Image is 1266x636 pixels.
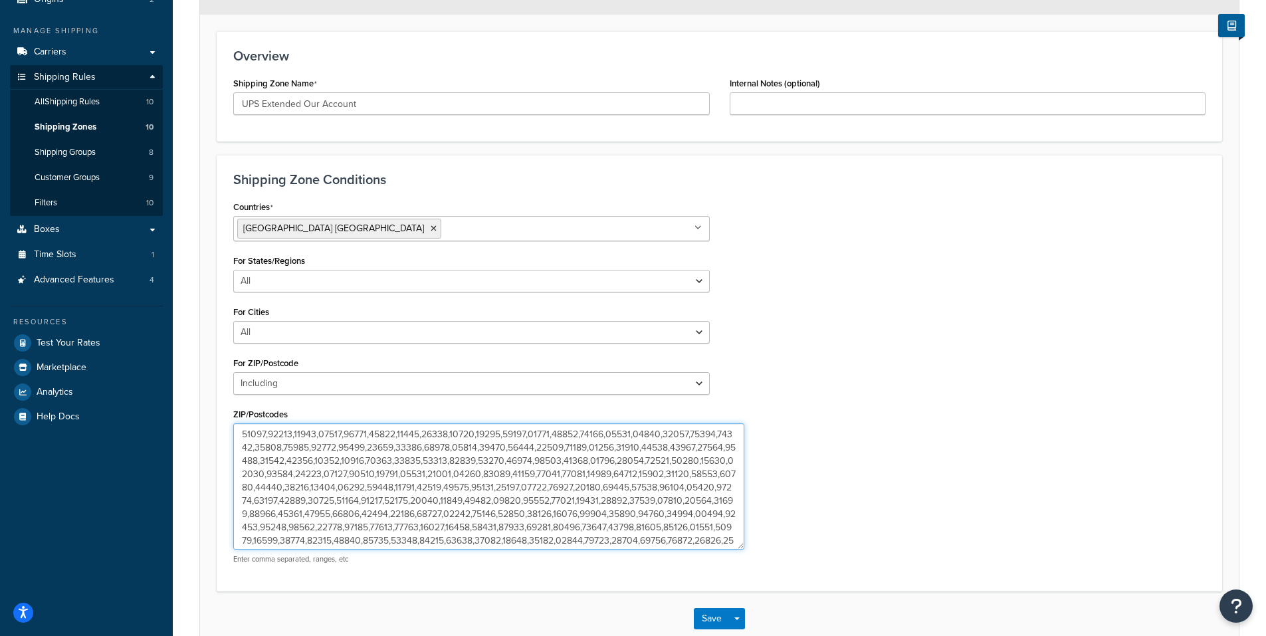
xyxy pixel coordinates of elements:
span: Customer Groups [35,172,100,183]
span: Filters [35,197,57,209]
label: ZIP/Postcodes [233,409,288,419]
label: For States/Regions [233,256,305,266]
span: Help Docs [37,411,80,423]
label: Internal Notes (optional) [730,78,820,88]
div: Resources [10,316,163,328]
button: Show Help Docs [1218,14,1245,37]
span: Boxes [34,224,60,235]
label: For ZIP/Postcode [233,358,298,368]
span: Analytics [37,387,73,398]
a: Marketplace [10,356,163,379]
span: Shipping Groups [35,147,96,158]
a: Time Slots1 [10,243,163,267]
span: Carriers [34,47,66,58]
label: For Cities [233,307,269,317]
button: Open Resource Center [1219,589,1253,623]
a: Shipping Rules [10,65,163,90]
a: Shipping Zones10 [10,115,163,140]
span: Shipping Zones [35,122,96,133]
span: [GEOGRAPHIC_DATA] [GEOGRAPHIC_DATA] [243,221,424,235]
label: Countries [233,202,273,213]
li: Customer Groups [10,165,163,190]
span: 1 [152,249,154,261]
a: Filters10 [10,191,163,215]
li: Shipping Groups [10,140,163,165]
li: Advanced Features [10,268,163,292]
span: 10 [146,197,154,209]
a: Customer Groups9 [10,165,163,190]
a: Test Your Rates [10,331,163,355]
span: Advanced Features [34,274,114,286]
a: Carriers [10,40,163,64]
span: Time Slots [34,249,76,261]
a: Advanced Features4 [10,268,163,292]
span: 10 [146,96,154,108]
p: Enter comma separated, ranges, etc [233,554,710,564]
span: Shipping Rules [34,72,96,83]
li: Shipping Zones [10,115,163,140]
span: 4 [150,274,154,286]
a: AllShipping Rules10 [10,90,163,114]
span: 8 [149,147,154,158]
button: Save [694,608,730,629]
span: Marketplace [37,362,86,373]
span: 9 [149,172,154,183]
li: Time Slots [10,243,163,267]
a: Help Docs [10,405,163,429]
textarea: 51097,92213,11943,07517,96771,45822,11445,26338,10720,19295,59197,01771,48852,74166,05531,04840,3... [233,423,744,550]
h3: Shipping Zone Conditions [233,172,1206,187]
span: All Shipping Rules [35,96,100,108]
span: 10 [146,122,154,133]
a: Analytics [10,380,163,404]
div: Manage Shipping [10,25,163,37]
a: Boxes [10,217,163,242]
label: Shipping Zone Name [233,78,317,89]
li: Filters [10,191,163,215]
span: Test Your Rates [37,338,100,349]
li: Shipping Rules [10,65,163,217]
a: Shipping Groups8 [10,140,163,165]
h3: Overview [233,49,1206,63]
